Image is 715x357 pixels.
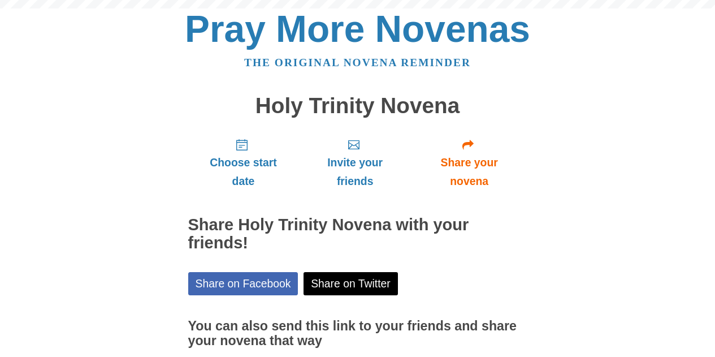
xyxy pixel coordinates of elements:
span: Share your novena [423,153,516,191]
h3: You can also send this link to your friends and share your novena that way [188,319,527,348]
h2: Share Holy Trinity Novena with your friends! [188,216,527,252]
span: Choose start date [200,153,288,191]
span: Invite your friends [310,153,400,191]
a: Share on Twitter [304,272,398,295]
a: Invite your friends [298,129,411,196]
a: Share on Facebook [188,272,298,295]
a: Choose start date [188,129,299,196]
a: Pray More Novenas [185,8,530,50]
a: The original novena reminder [244,57,471,68]
a: Share your novena [411,129,527,196]
h1: Holy Trinity Novena [188,94,527,118]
